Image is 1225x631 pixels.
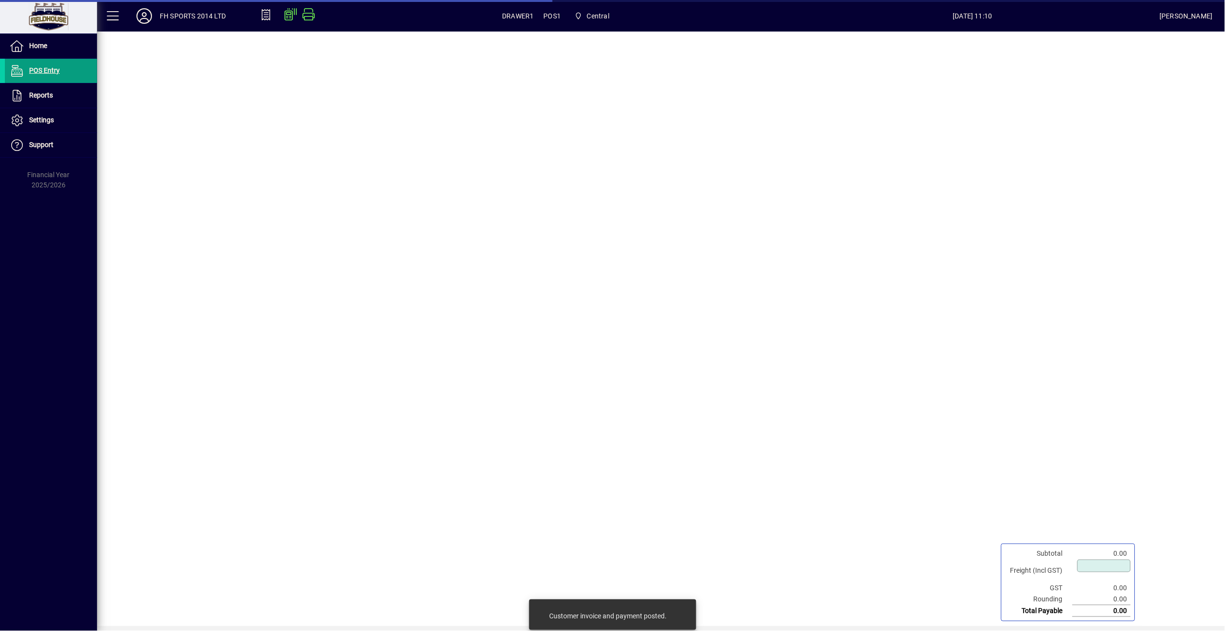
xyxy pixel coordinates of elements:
span: Reports [29,91,53,99]
button: Profile [129,7,160,25]
div: FH SPORTS 2014 LTD [160,8,226,24]
td: 0.00 [1073,548,1131,559]
td: 0.00 [1073,594,1131,605]
a: Home [5,34,97,58]
span: POS Entry [29,66,60,74]
span: DRAWER1 [502,8,534,24]
span: [DATE] 11:10 [786,8,1160,24]
span: Support [29,141,53,149]
a: Support [5,133,97,157]
span: POS1 [544,8,561,24]
a: Settings [5,108,97,133]
td: Subtotal [1006,548,1073,559]
td: 0.00 [1073,582,1131,594]
td: Freight (Incl GST) [1006,559,1073,582]
span: Settings [29,116,54,124]
td: GST [1006,582,1073,594]
td: Total Payable [1006,605,1073,617]
span: Central [587,8,609,24]
span: Central [571,7,613,25]
td: Rounding [1006,594,1073,605]
a: Reports [5,83,97,108]
div: Customer invoice and payment posted. [549,611,667,621]
td: 0.00 [1073,605,1131,617]
span: Home [29,42,47,50]
div: [PERSON_NAME] [1160,8,1213,24]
